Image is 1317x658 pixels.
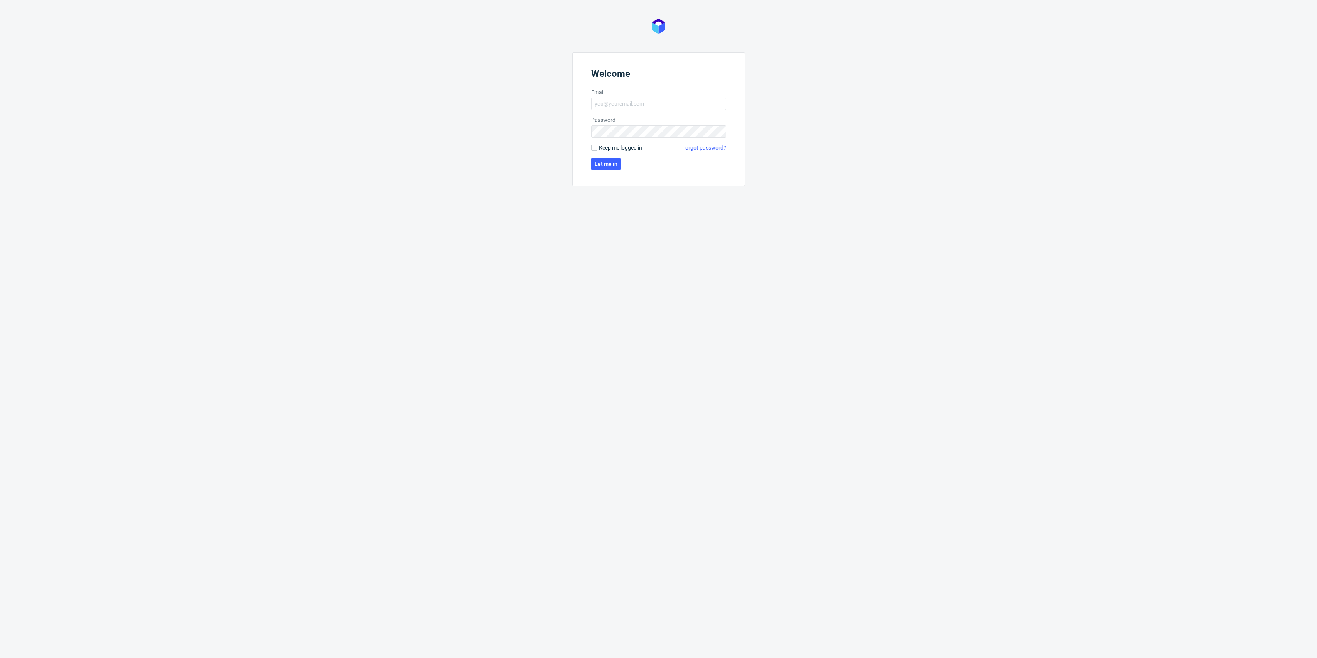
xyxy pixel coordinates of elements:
label: Email [591,88,726,96]
header: Welcome [591,68,726,82]
label: Password [591,116,726,124]
span: Keep me logged in [599,144,642,152]
button: Let me in [591,158,621,170]
span: Let me in [595,161,617,167]
input: you@youremail.com [591,98,726,110]
a: Forgot password? [682,144,726,152]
